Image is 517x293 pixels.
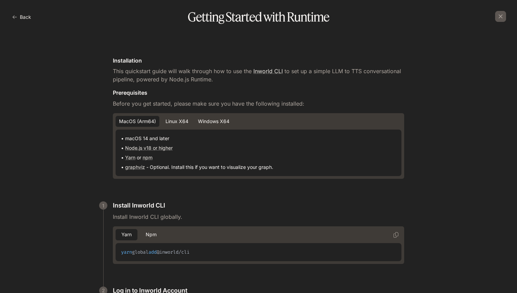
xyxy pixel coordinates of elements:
[125,145,173,151] a: Node.js v18 or higher
[113,99,404,108] p: Before you get started, please make sure you have the following installed:
[125,155,135,160] a: Yarn
[162,116,192,127] button: Linux x64
[121,164,396,171] p: • - Optional. Install this if you want to visualize your graph.
[113,57,404,64] h5: Installation
[121,135,396,142] p: • macOS 14 and later
[125,164,145,170] a: graphviz
[113,67,404,83] p: This quickstart guide will walk through how to use the to set up a simple LLM to TTS conversation...
[390,229,401,240] button: Copy
[143,155,153,160] a: npm
[121,154,396,161] p: • or
[116,116,159,127] button: MacOS (arm64)
[11,10,34,24] button: Back
[148,249,157,255] span: add
[140,229,162,240] button: npm
[102,202,104,209] p: 1
[113,201,165,210] p: Install Inworld CLI
[113,89,404,96] h5: Prerequisites
[132,249,148,255] span: global
[113,213,404,221] p: Install Inworld CLI globally.
[121,145,396,151] p: •
[116,229,137,240] button: Yarn
[121,249,132,255] span: yarn
[253,68,283,75] a: Inworld CLI
[11,11,506,23] h1: Getting Started with Runtime
[195,116,233,127] button: Windows x64
[157,249,189,255] span: @inworld/cli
